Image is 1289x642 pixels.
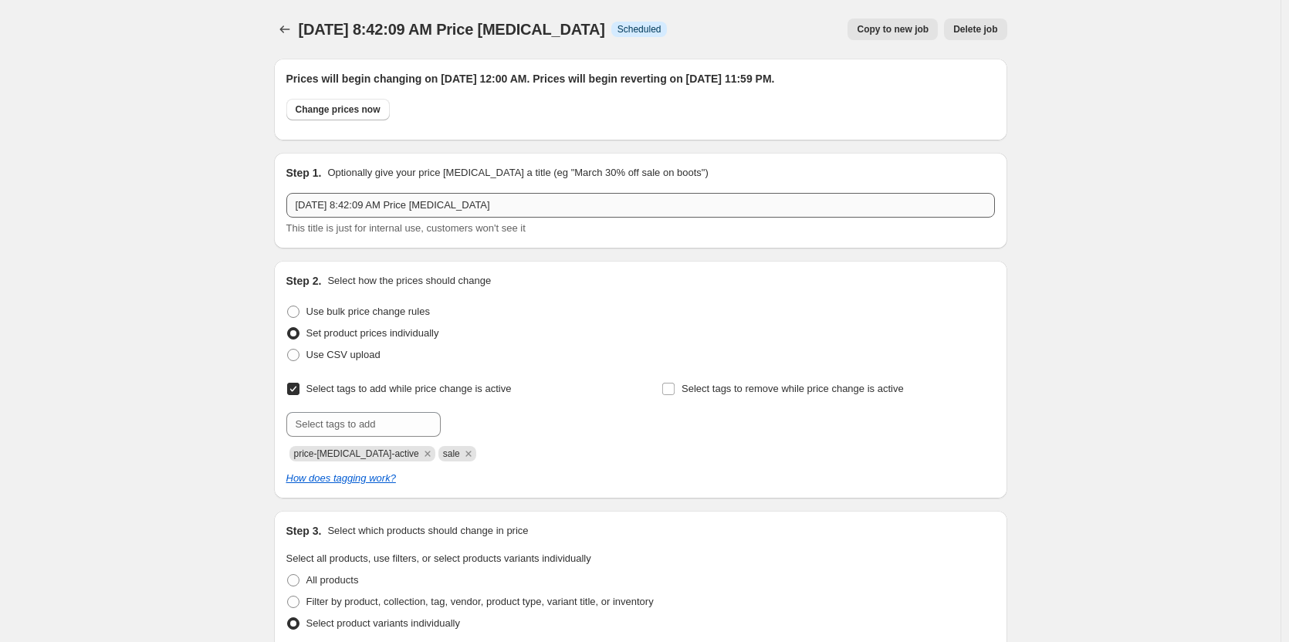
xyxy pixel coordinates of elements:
[306,617,460,629] span: Select product variants individually
[462,447,475,461] button: Remove sale
[274,19,296,40] button: Price change jobs
[847,19,938,40] button: Copy to new job
[306,574,359,586] span: All products
[306,349,381,360] span: Use CSV upload
[286,552,591,564] span: Select all products, use filters, or select products variants individually
[327,273,491,289] p: Select how the prices should change
[306,596,654,607] span: Filter by product, collection, tag, vendor, product type, variant title, or inventory
[286,412,441,437] input: Select tags to add
[286,472,396,484] a: How does tagging work?
[286,273,322,289] h2: Step 2.
[617,23,661,35] span: Scheduled
[682,383,904,394] span: Select tags to remove while price change is active
[857,23,929,35] span: Copy to new job
[421,447,435,461] button: Remove price-change-job-active
[286,165,322,181] h2: Step 1.
[286,523,322,539] h2: Step 3.
[306,327,439,339] span: Set product prices individually
[286,99,390,120] button: Change prices now
[327,165,708,181] p: Optionally give your price [MEDICAL_DATA] a title (eg "March 30% off sale on boots")
[443,448,460,459] span: sale
[944,19,1007,40] button: Delete job
[296,103,381,116] span: Change prices now
[953,23,997,35] span: Delete job
[286,71,995,86] h2: Prices will begin changing on [DATE] 12:00 AM. Prices will begin reverting on [DATE] 11:59 PM.
[306,383,512,394] span: Select tags to add while price change is active
[306,306,430,317] span: Use bulk price change rules
[286,222,526,234] span: This title is just for internal use, customers won't see it
[327,523,528,539] p: Select which products should change in price
[286,193,995,218] input: 30% off holiday sale
[294,448,419,459] span: price-change-job-active
[299,21,605,38] span: [DATE] 8:42:09 AM Price [MEDICAL_DATA]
